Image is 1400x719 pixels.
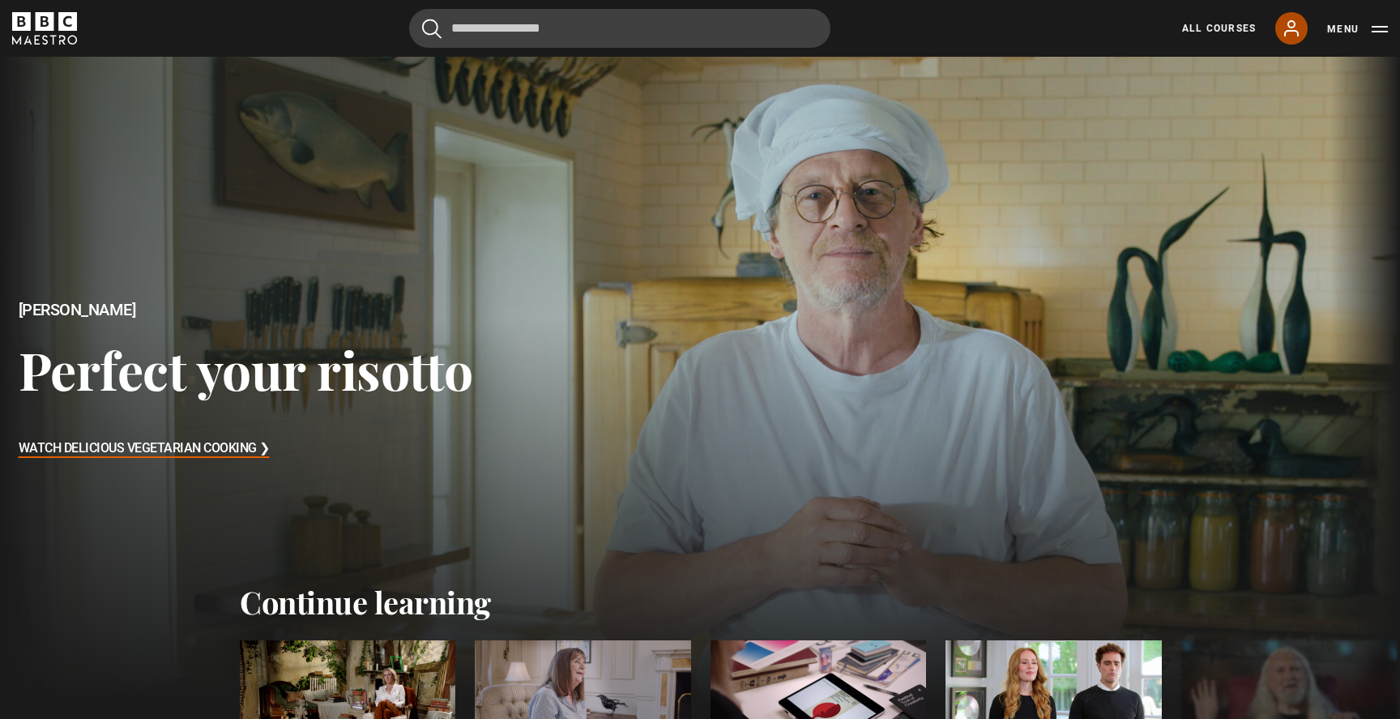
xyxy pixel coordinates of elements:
h2: Continue learning [240,584,1160,621]
svg: BBC Maestro [12,12,77,45]
h3: Perfect your risotto [19,338,473,400]
input: Search [409,9,830,48]
h3: Watch Delicious Vegetarian Cooking ❯ [19,437,270,461]
button: Submit the search query [422,19,442,39]
button: Toggle navigation [1327,21,1388,37]
a: All Courses [1182,21,1256,36]
h2: [PERSON_NAME] [19,301,473,319]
